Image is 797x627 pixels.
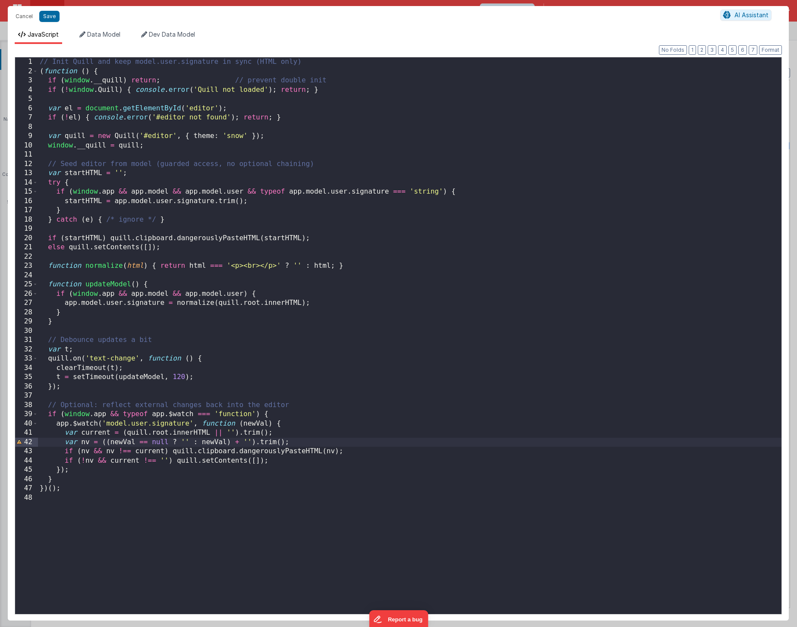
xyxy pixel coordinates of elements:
[15,308,38,317] div: 28
[15,122,38,132] div: 8
[15,261,38,271] div: 23
[15,187,38,197] div: 15
[15,373,38,382] div: 35
[15,401,38,410] div: 38
[15,234,38,243] div: 20
[15,335,38,345] div: 31
[149,31,195,38] span: Dev Data Model
[15,94,38,104] div: 5
[15,428,38,438] div: 41
[15,197,38,206] div: 16
[15,419,38,429] div: 40
[15,317,38,326] div: 29
[15,475,38,484] div: 46
[15,438,38,447] div: 42
[15,169,38,178] div: 13
[15,243,38,252] div: 21
[718,45,727,55] button: 4
[15,280,38,289] div: 25
[15,150,38,160] div: 11
[759,45,782,55] button: Format
[15,206,38,215] div: 17
[15,298,38,308] div: 27
[15,271,38,280] div: 24
[15,382,38,392] div: 36
[15,160,38,169] div: 12
[698,45,706,55] button: 2
[749,45,757,55] button: 7
[15,104,38,113] div: 6
[15,354,38,364] div: 33
[15,132,38,141] div: 9
[15,410,38,419] div: 39
[15,493,38,503] div: 48
[15,465,38,475] div: 45
[28,31,59,38] span: JavaScript
[15,289,38,299] div: 26
[15,141,38,150] div: 10
[15,215,38,225] div: 18
[15,85,38,95] div: 4
[11,10,37,22] button: Cancel
[15,345,38,354] div: 32
[15,484,38,493] div: 47
[738,45,747,55] button: 6
[15,57,38,67] div: 1
[659,45,687,55] button: No Folds
[39,11,60,22] button: Save
[15,178,38,188] div: 14
[15,76,38,85] div: 3
[15,364,38,373] div: 34
[15,326,38,336] div: 30
[15,67,38,76] div: 2
[15,447,38,456] div: 43
[720,9,772,21] button: AI Assistant
[728,45,737,55] button: 5
[15,252,38,262] div: 22
[15,391,38,401] div: 37
[708,45,716,55] button: 3
[15,113,38,122] div: 7
[734,11,769,19] span: AI Assistant
[689,45,696,55] button: 1
[87,31,120,38] span: Data Model
[15,224,38,234] div: 19
[15,456,38,466] div: 44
